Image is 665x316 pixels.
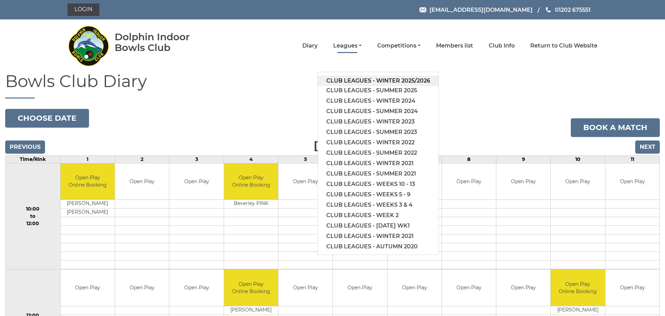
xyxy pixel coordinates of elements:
a: Club leagues - Week 2 [318,210,438,221]
a: Members list [436,42,473,50]
img: Phone us [546,7,551,12]
td: Open Play Online Booking [61,163,115,200]
td: [PERSON_NAME] [61,200,115,208]
a: Login [68,3,99,16]
a: Club leagues - Summer 2021 [318,169,438,179]
td: 5 [278,155,332,163]
a: Return to Club Website [530,42,597,50]
td: 3 [169,155,224,163]
td: Open Play [278,270,332,306]
td: [PERSON_NAME] [551,306,605,315]
a: Phone us 01202 675551 [545,6,591,14]
td: 11 [605,155,659,163]
h1: Bowls Club Diary [5,72,660,99]
td: Open Play [442,270,496,306]
td: Open Play Online Booking [551,270,605,306]
span: [EMAIL_ADDRESS][DOMAIN_NAME] [429,6,533,13]
div: Dolphin Indoor Bowls Club [115,32,212,53]
td: 2 [115,155,169,163]
td: Open Play [278,163,332,200]
td: [PERSON_NAME] [61,208,115,217]
a: Diary [302,42,318,50]
a: Club leagues - Autumn 2020 [318,241,438,252]
td: 10:00 to 12:00 [6,163,61,270]
a: Club leagues - [DATE] wk1 [318,221,438,231]
a: Book a match [571,118,660,137]
td: Open Play [61,270,115,306]
a: Club leagues - Summer 2025 [318,85,438,96]
a: Competitions [377,42,420,50]
a: Club leagues - Winter 2021 [318,231,438,241]
td: Open Play [388,270,442,306]
a: Club leagues - Winter 2021 [318,158,438,169]
a: Club Info [489,42,515,50]
td: Open Play [115,270,169,306]
td: Open Play [551,163,605,200]
a: Club leagues - Winter 2025/2026 [318,76,438,86]
td: Open Play [496,163,550,200]
td: Open Play [605,163,659,200]
td: 9 [496,155,551,163]
td: Open Play Online Booking [224,270,278,306]
td: Open Play [605,270,659,306]
button: Choose date [5,109,89,128]
a: Club leagues - Weeks 5 - 9 [318,189,438,200]
input: Previous [5,140,45,154]
td: Open Play [169,163,223,200]
td: 10 [551,155,605,163]
td: Open Play [333,270,387,306]
a: Club leagues - Summer 2024 [318,106,438,117]
td: 8 [442,155,496,163]
a: Club leagues - Weeks 10 - 13 [318,179,438,189]
a: Club leagues - Weeks 3 & 4 [318,200,438,210]
td: Open Play [496,270,550,306]
td: Open Play [115,163,169,200]
a: Club leagues - Summer 2022 [318,148,438,158]
td: Open Play [442,163,496,200]
input: Next [635,140,660,154]
a: Club leagues - Winter 2023 [318,117,438,127]
td: 1 [60,155,115,163]
td: Time/Rink [6,155,61,163]
span: 01202 675551 [555,6,591,13]
a: Leagues [333,42,362,50]
td: [PERSON_NAME] [224,306,278,315]
ul: Leagues [318,72,439,255]
a: Club leagues - Winter 2024 [318,96,438,106]
img: Dolphin Indoor Bowls Club [68,22,109,70]
td: Beverley PINK [224,200,278,208]
a: Club leagues - Winter 2022 [318,137,438,148]
td: Open Play [169,270,223,306]
a: Club leagues - Summer 2023 [318,127,438,137]
img: Email [419,7,426,12]
td: Open Play Online Booking [224,163,278,200]
a: Email [EMAIL_ADDRESS][DOMAIN_NAME] [419,6,533,14]
td: 4 [224,155,278,163]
